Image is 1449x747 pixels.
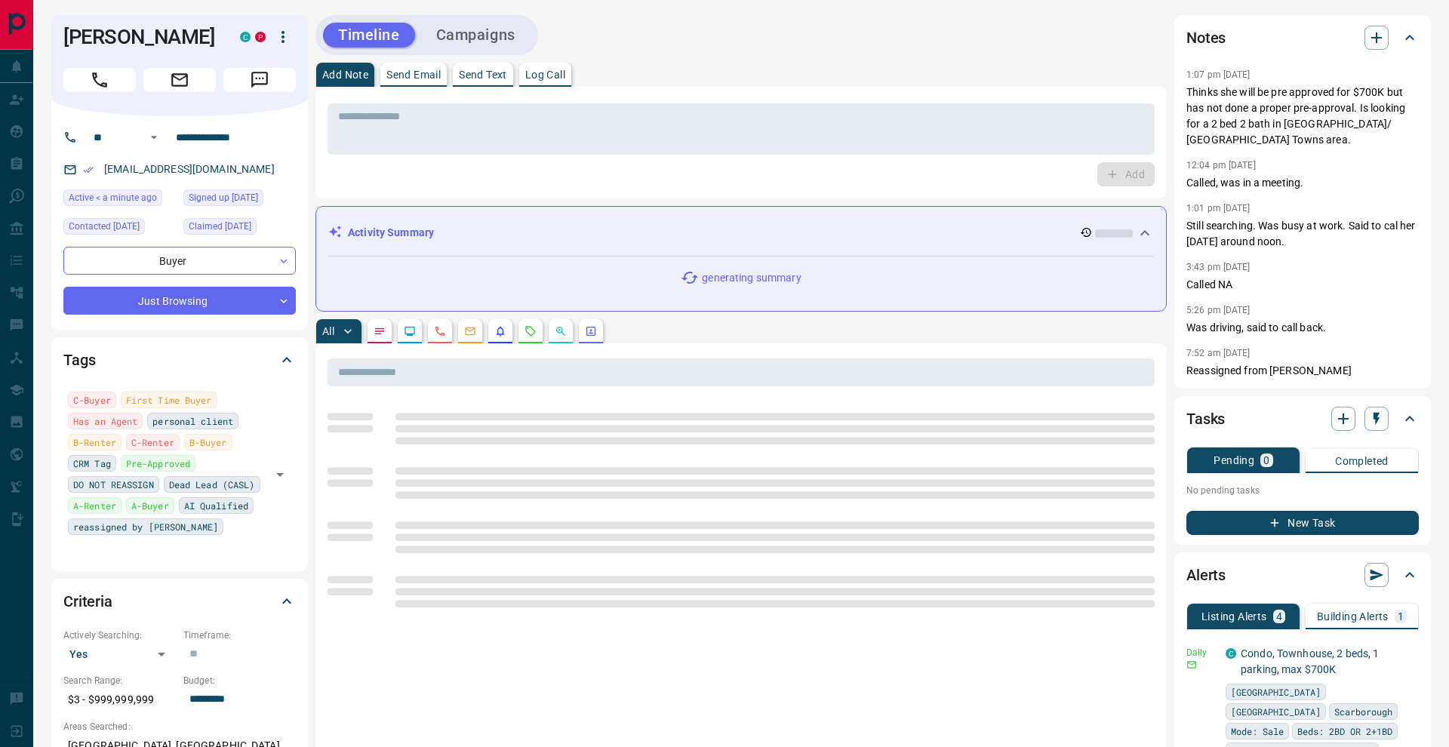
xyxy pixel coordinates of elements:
[1214,455,1254,466] p: Pending
[1186,511,1419,535] button: New Task
[63,25,217,49] h1: [PERSON_NAME]
[328,219,1154,247] div: Activity Summary
[63,68,136,92] span: Call
[183,629,296,642] p: Timeframe:
[1186,175,1419,191] p: Called, was in a meeting.
[131,498,169,513] span: A-Buyer
[374,325,386,337] svg: Notes
[223,68,296,92] span: Message
[1276,611,1282,622] p: 4
[434,325,446,337] svg: Calls
[131,435,174,450] span: C-Renter
[1186,363,1419,379] p: Reassigned from [PERSON_NAME]
[126,456,190,471] span: Pre-Approved
[73,519,218,534] span: reassigned by [PERSON_NAME]
[1226,648,1236,659] div: condos.ca
[322,69,368,80] p: Add Note
[1263,455,1269,466] p: 0
[1186,160,1256,171] p: 12:04 pm [DATE]
[348,225,434,241] p: Activity Summary
[1231,684,1321,699] span: [GEOGRAPHIC_DATA]
[1186,659,1197,670] svg: Email
[1334,704,1392,719] span: Scarborough
[1317,611,1389,622] p: Building Alerts
[183,674,296,687] p: Budget:
[1186,262,1251,272] p: 3:43 pm [DATE]
[183,189,296,211] div: Thu Aug 24 2017
[73,392,111,407] span: C-Buyer
[525,325,537,337] svg: Requests
[1186,203,1251,214] p: 1:01 pm [DATE]
[183,218,296,239] div: Thu Mar 20 2025
[1186,407,1225,431] h2: Tasks
[63,642,176,666] div: Yes
[255,32,266,42] div: property.ca
[1186,69,1251,80] p: 1:07 pm [DATE]
[73,456,111,471] span: CRM Tag
[269,464,291,485] button: Open
[525,69,565,80] p: Log Call
[63,583,296,619] div: Criteria
[1186,557,1419,593] div: Alerts
[1186,305,1251,315] p: 5:26 pm [DATE]
[1186,277,1419,293] p: Called NA
[323,23,415,48] button: Timeline
[145,128,163,146] button: Open
[1231,704,1321,719] span: [GEOGRAPHIC_DATA]
[1335,456,1389,466] p: Completed
[1231,724,1284,739] span: Mode: Sale
[189,219,251,234] span: Claimed [DATE]
[459,69,507,80] p: Send Text
[63,218,176,239] div: Thu Oct 09 2025
[189,435,227,450] span: B-Buyer
[126,392,212,407] span: First Time Buyer
[104,163,275,175] a: [EMAIL_ADDRESS][DOMAIN_NAME]
[1186,401,1419,437] div: Tasks
[169,477,255,492] span: Dead Lead (CASL)
[63,342,296,378] div: Tags
[152,413,233,429] span: personal client
[1186,218,1419,250] p: Still searching. Was busy at work. Said to cal her [DATE] around noon.
[63,589,112,613] h2: Criteria
[73,498,116,513] span: A-Renter
[189,190,258,205] span: Signed up [DATE]
[1186,563,1226,587] h2: Alerts
[1186,348,1251,358] p: 7:52 am [DATE]
[63,629,176,642] p: Actively Searching:
[69,219,140,234] span: Contacted [DATE]
[63,687,176,712] p: $3 - $999,999,999
[83,164,94,175] svg: Email Verified
[73,477,154,492] span: DO NOT REASSIGN
[63,674,176,687] p: Search Range:
[1398,611,1404,622] p: 1
[184,498,248,513] span: AI Qualified
[1186,20,1419,56] div: Notes
[1186,479,1419,502] p: No pending tasks
[63,720,296,733] p: Areas Searched:
[1186,26,1226,50] h2: Notes
[63,189,176,211] div: Wed Oct 15 2025
[585,325,597,337] svg: Agent Actions
[69,190,157,205] span: Active < a minute ago
[143,68,216,92] span: Email
[1201,611,1267,622] p: Listing Alerts
[555,325,567,337] svg: Opportunities
[63,348,95,372] h2: Tags
[322,326,334,337] p: All
[73,413,137,429] span: Has an Agent
[63,287,296,315] div: Just Browsing
[1186,320,1419,336] p: Was driving, said to call back.
[464,325,476,337] svg: Emails
[63,247,296,275] div: Buyer
[386,69,441,80] p: Send Email
[1241,647,1380,675] a: Condo, Townhouse, 2 beds, 1 parking, max $700K
[73,435,116,450] span: B-Renter
[494,325,506,337] svg: Listing Alerts
[404,325,416,337] svg: Lead Browsing Activity
[421,23,531,48] button: Campaigns
[702,270,801,286] p: generating summary
[1186,646,1217,659] p: Daily
[1297,724,1392,739] span: Beds: 2BD OR 2+1BD
[1186,85,1419,148] p: Thinks she will be pre approved for $700K but has not done a proper pre-approval. Is looking for ...
[240,32,251,42] div: condos.ca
